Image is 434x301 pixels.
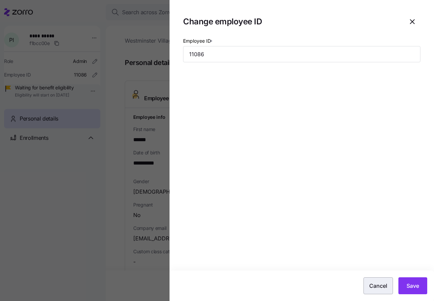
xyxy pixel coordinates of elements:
[369,282,387,290] span: Cancel
[183,16,399,27] h1: Change employee ID
[183,37,214,45] label: Employee ID
[363,277,393,294] button: Cancel
[183,46,420,62] input: Type employee id
[398,277,427,294] button: Save
[407,282,419,290] span: Save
